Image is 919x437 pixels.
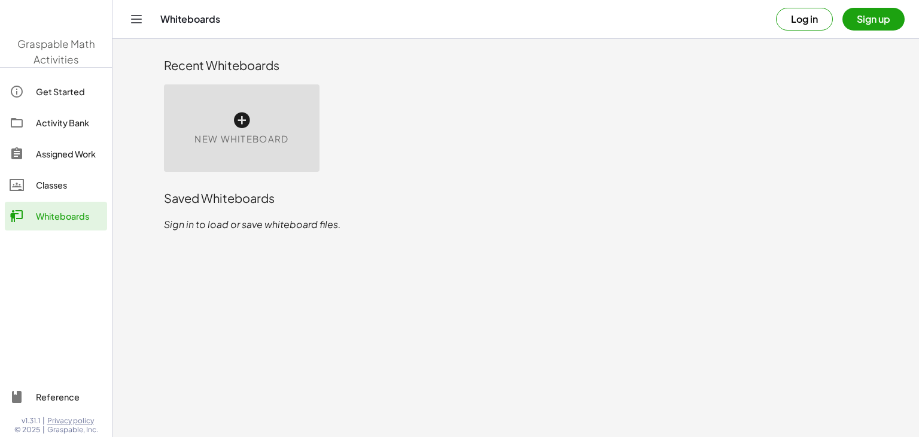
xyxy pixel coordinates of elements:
span: Graspable, Inc. [47,425,98,435]
a: Reference [5,383,107,411]
a: Privacy policy [47,416,98,426]
div: Saved Whiteboards [164,190,868,207]
p: Sign in to load or save whiteboard files. [164,217,868,232]
div: Assigned Work [36,147,102,161]
div: Reference [36,390,102,404]
span: New Whiteboard [194,132,288,146]
button: Sign up [842,8,905,31]
div: Activity Bank [36,116,102,130]
span: Graspable Math Activities [17,37,95,66]
button: Log in [776,8,833,31]
div: Get Started [36,84,102,99]
span: v1.31.1 [22,416,40,426]
span: | [42,425,45,435]
a: Activity Bank [5,108,107,137]
div: Whiteboards [36,209,102,223]
button: Toggle navigation [127,10,146,29]
div: Recent Whiteboards [164,57,868,74]
a: Get Started [5,77,107,106]
a: Classes [5,171,107,199]
span: © 2025 [14,425,40,435]
span: | [42,416,45,426]
a: Assigned Work [5,139,107,168]
a: Whiteboards [5,202,107,230]
div: Classes [36,178,102,192]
